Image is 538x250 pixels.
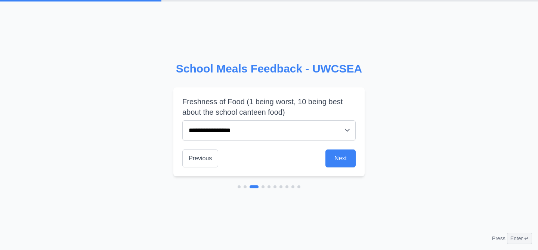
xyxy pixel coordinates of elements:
[325,149,356,167] button: Next
[182,149,218,167] button: Previous
[182,96,356,117] label: Freshness of Food (1 being worst, 10 being best about the school canteen food)
[173,62,365,75] h2: School Meals Feedback - UWCSEA
[492,233,532,244] div: Press
[507,233,532,244] span: Enter ↵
